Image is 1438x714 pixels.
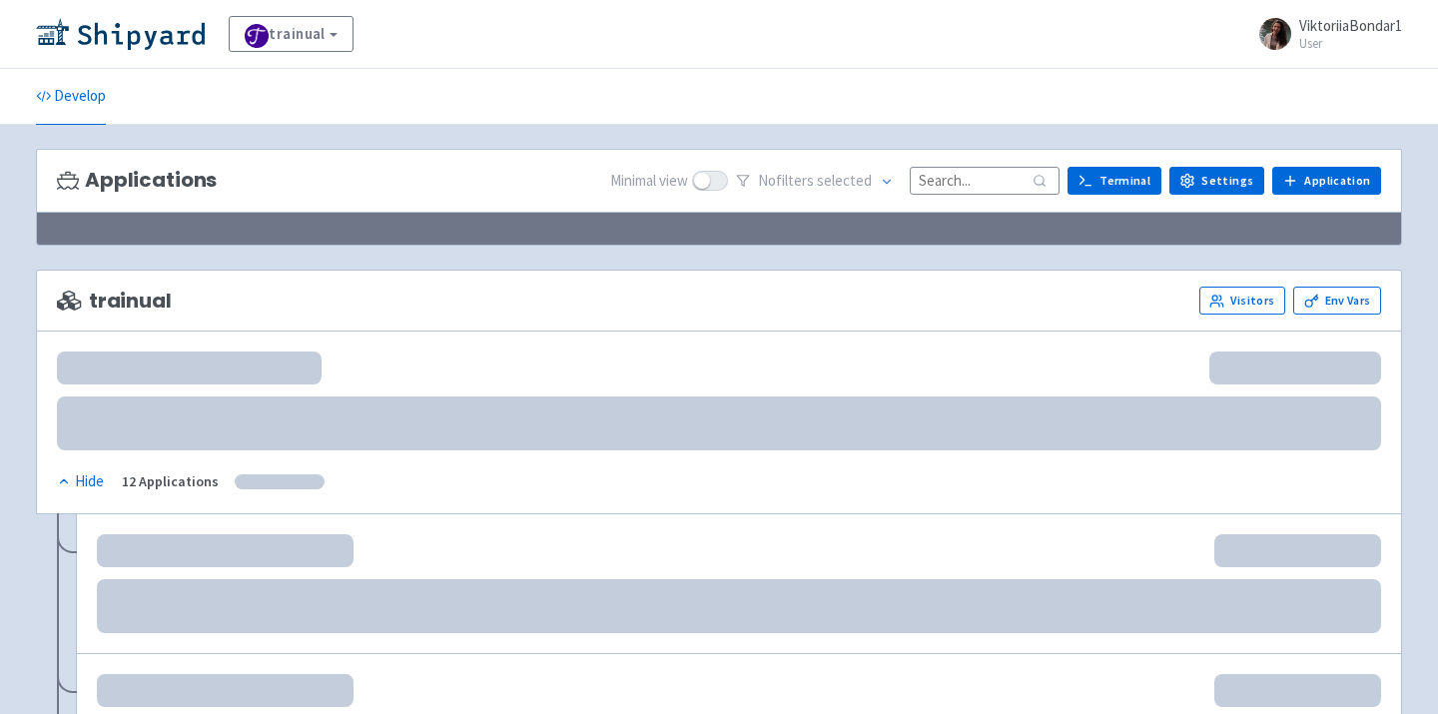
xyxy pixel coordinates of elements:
small: User [1299,37,1402,50]
input: Search... [910,167,1060,194]
a: Application [1272,167,1381,195]
span: selected [817,171,872,190]
a: Visitors [1199,287,1285,315]
a: ViktoriiaBondar1 User [1247,18,1402,50]
a: Develop [36,69,106,125]
div: 12 Applications [122,470,219,493]
span: No filter s [758,170,872,193]
img: Shipyard logo [36,18,205,50]
span: Minimal view [610,170,688,193]
button: Hide [57,470,106,493]
a: Terminal [1068,167,1161,195]
a: Settings [1169,167,1264,195]
div: Hide [57,470,104,493]
a: trainual [229,16,354,52]
a: Env Vars [1293,287,1381,315]
h3: Applications [57,169,217,192]
span: trainual [57,290,172,313]
span: ViktoriiaBondar1 [1299,16,1402,35]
